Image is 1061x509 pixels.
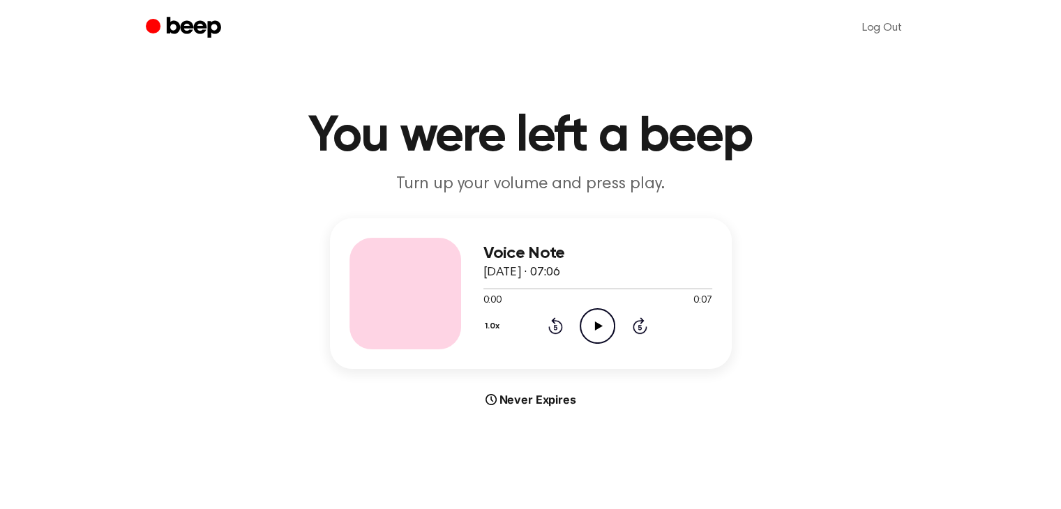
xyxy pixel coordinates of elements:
[483,244,712,263] h3: Voice Note
[483,266,560,279] span: [DATE] · 07:06
[483,314,505,338] button: 1.0x
[174,112,888,162] h1: You were left a beep
[263,173,799,196] p: Turn up your volume and press play.
[330,391,732,408] div: Never Expires
[483,294,502,308] span: 0:00
[146,15,225,42] a: Beep
[848,11,916,45] a: Log Out
[693,294,712,308] span: 0:07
